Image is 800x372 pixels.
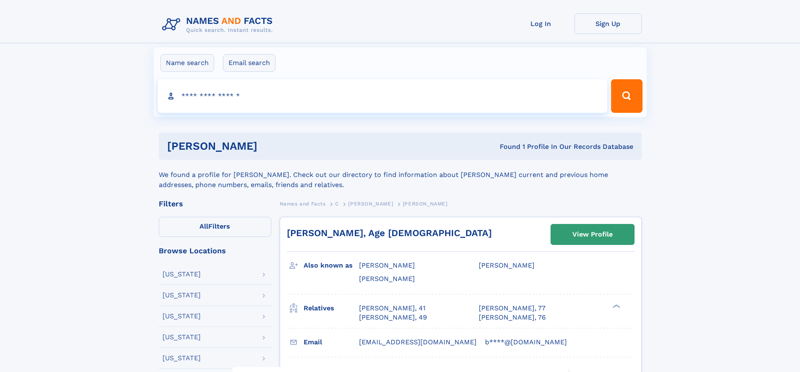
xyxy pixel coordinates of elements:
div: [US_STATE] [163,271,201,278]
h3: Relatives [304,301,359,315]
h1: [PERSON_NAME] [167,141,379,151]
span: All [199,222,208,230]
span: [PERSON_NAME] [479,261,535,269]
div: Filters [159,200,271,208]
a: C [335,198,339,209]
a: Log In [507,13,574,34]
a: View Profile [551,224,634,245]
a: [PERSON_NAME], Age [DEMOGRAPHIC_DATA] [287,228,492,238]
a: Names and Facts [280,198,326,209]
h3: Email [304,335,359,349]
span: [PERSON_NAME] [403,201,448,207]
div: View Profile [572,225,613,244]
label: Name search [160,54,214,72]
div: Found 1 Profile In Our Records Database [378,142,633,151]
a: Sign Up [574,13,642,34]
span: [PERSON_NAME] [359,275,415,283]
div: [US_STATE] [163,292,201,299]
div: ❯ [611,303,621,309]
a: [PERSON_NAME], 77 [479,304,546,313]
a: [PERSON_NAME], 49 [359,313,427,322]
span: [EMAIL_ADDRESS][DOMAIN_NAME] [359,338,477,346]
button: Search Button [611,79,642,113]
span: [PERSON_NAME] [348,201,393,207]
div: [US_STATE] [163,355,201,362]
div: We found a profile for [PERSON_NAME]. Check out our directory to find information about [PERSON_N... [159,160,642,190]
h3: Also known as [304,258,359,273]
input: search input [158,79,608,113]
span: [PERSON_NAME] [359,261,415,269]
a: [PERSON_NAME], 41 [359,304,425,313]
div: [US_STATE] [163,334,201,341]
label: Filters [159,217,271,237]
label: Email search [223,54,275,72]
div: Browse Locations [159,247,271,255]
span: C [335,201,339,207]
a: [PERSON_NAME] [348,198,393,209]
img: Logo Names and Facts [159,13,280,36]
a: [PERSON_NAME], 76 [479,313,546,322]
div: [US_STATE] [163,313,201,320]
